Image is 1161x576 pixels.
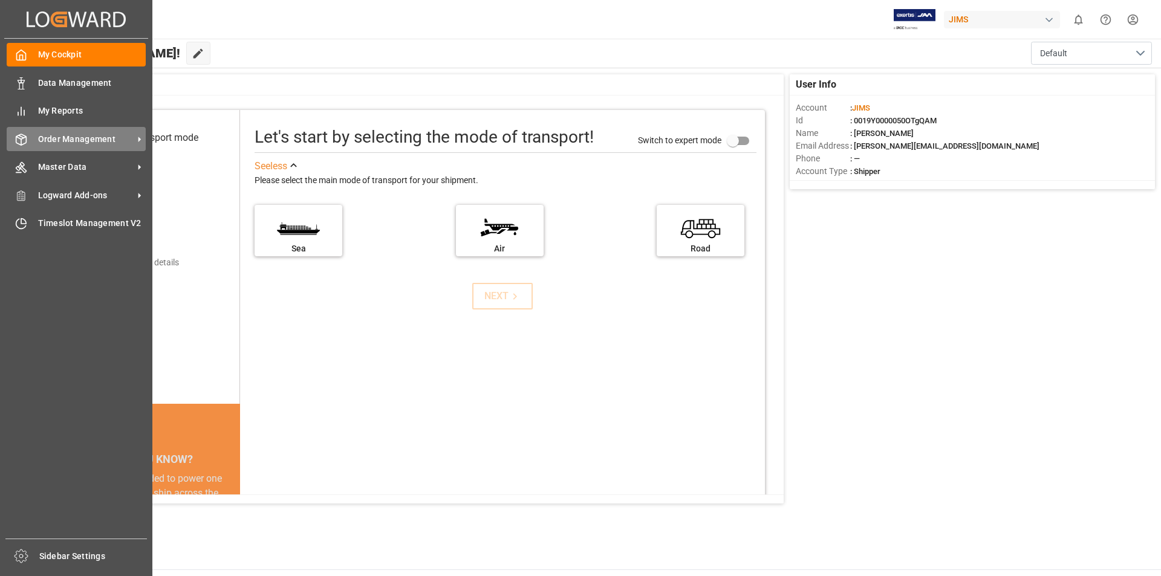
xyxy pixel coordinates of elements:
[1040,47,1067,60] span: Default
[484,289,521,303] div: NEXT
[894,9,935,30] img: Exertis%20JAM%20-%20Email%20Logo.jpg_1722504956.jpg
[796,102,850,114] span: Account
[663,242,738,255] div: Road
[462,242,538,255] div: Air
[255,125,594,150] div: Let's start by selecting the mode of transport!
[80,471,226,558] div: The energy needed to power one large container ship across the ocean in a single day is the same ...
[38,77,146,89] span: Data Management
[796,77,836,92] span: User Info
[50,42,180,65] span: Hello [PERSON_NAME]!
[850,116,937,125] span: : 0019Y0000050OTgQAM
[39,550,148,563] span: Sidebar Settings
[7,43,146,66] a: My Cockpit
[850,129,914,138] span: : [PERSON_NAME]
[944,11,1060,28] div: JIMS
[261,242,336,255] div: Sea
[796,152,850,165] span: Phone
[1065,6,1092,33] button: show 0 new notifications
[850,154,860,163] span: : —
[638,135,721,144] span: Switch to expert mode
[38,48,146,61] span: My Cockpit
[38,105,146,117] span: My Reports
[796,140,850,152] span: Email Address
[472,283,533,309] button: NEXT
[850,167,880,176] span: : Shipper
[7,212,146,235] a: Timeslot Management V2
[1031,42,1152,65] button: open menu
[796,165,850,178] span: Account Type
[796,114,850,127] span: Id
[38,161,134,173] span: Master Data
[7,99,146,123] a: My Reports
[255,159,287,173] div: See less
[7,71,146,94] a: Data Management
[850,103,870,112] span: :
[796,127,850,140] span: Name
[1092,6,1119,33] button: Help Center
[850,141,1039,150] span: : [PERSON_NAME][EMAIL_ADDRESS][DOMAIN_NAME]
[255,173,756,188] div: Please select the main mode of transport for your shipment.
[944,8,1065,31] button: JIMS
[852,103,870,112] span: JIMS
[65,446,240,471] div: DID YOU KNOW?
[38,217,146,230] span: Timeslot Management V2
[38,133,134,146] span: Order Management
[38,189,134,202] span: Logward Add-ons
[223,471,240,573] button: next slide / item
